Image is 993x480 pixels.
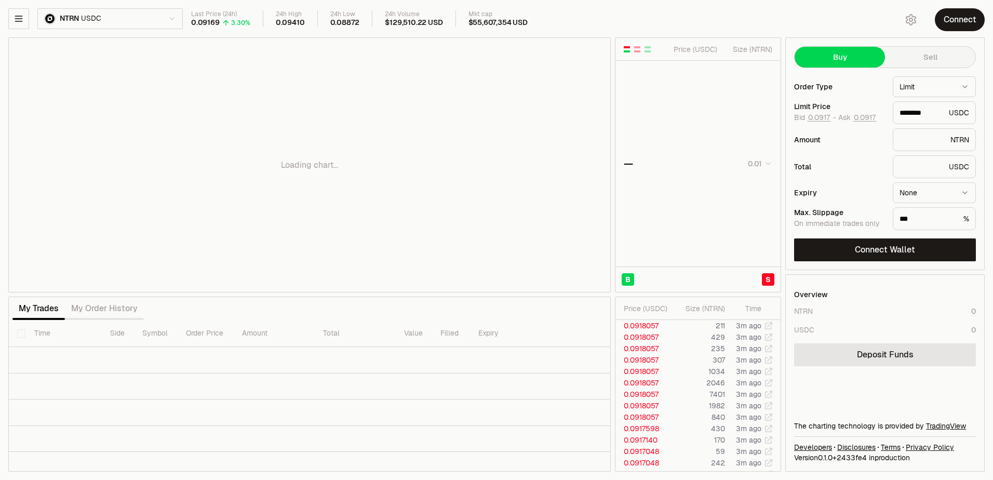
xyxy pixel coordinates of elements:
[468,10,528,18] div: Mkt cap
[615,434,673,446] td: 0.0917140
[673,411,726,423] td: 840
[615,469,673,480] td: 0.0917048
[794,136,884,143] div: Amount
[396,320,433,347] th: Value
[673,331,726,343] td: 429
[624,303,672,314] div: Price ( USDC )
[671,44,717,55] div: Price ( USDC )
[673,457,726,469] td: 242
[794,343,976,366] a: Deposit Funds
[468,18,528,28] div: $55,607,354 USD
[736,390,761,399] time: 3m ago
[794,83,884,90] div: Order Type
[673,446,726,457] td: 59
[234,320,315,347] th: Amount
[102,320,134,347] th: Side
[134,320,178,347] th: Symbol
[615,423,673,434] td: 0.0917598
[681,303,725,314] div: Size ( NTRN )
[276,18,305,28] div: 0.09410
[276,10,305,18] div: 24h High
[734,303,761,314] div: Time
[178,320,234,347] th: Order Price
[794,163,884,170] div: Total
[736,458,761,468] time: 3m ago
[794,442,832,452] a: Developers
[736,401,761,410] time: 3m ago
[623,45,631,54] button: Show Buy and Sell Orders
[330,10,360,18] div: 24h Low
[281,159,338,171] p: Loading chart...
[736,355,761,365] time: 3m ago
[615,320,673,331] td: 0.0918057
[191,18,220,28] div: 0.09169
[736,470,761,479] time: 3m ago
[615,377,673,389] td: 0.0918057
[736,447,761,456] time: 3m ago
[624,156,633,171] div: —
[673,320,726,331] td: 211
[385,18,442,28] div: $129,510.22 USD
[615,343,673,354] td: 0.0918057
[807,113,831,122] button: 0.0917
[893,182,976,203] button: None
[673,377,726,389] td: 2046
[673,400,726,411] td: 1982
[794,238,976,261] button: Connect Wallet
[673,343,726,354] td: 235
[315,320,396,347] th: Total
[893,128,976,151] div: NTRN
[837,442,876,452] a: Disclosures
[633,45,641,54] button: Show Sell Orders Only
[794,325,814,335] div: USDC
[893,76,976,97] button: Limit
[893,155,976,178] div: USDC
[615,389,673,400] td: 0.0918057
[65,298,144,319] button: My Order History
[432,320,470,347] th: Filled
[745,157,772,170] button: 0.01
[625,274,630,285] span: B
[60,14,79,23] span: NTRN
[615,411,673,423] td: 0.0918057
[736,332,761,342] time: 3m ago
[893,207,976,230] div: %
[44,13,56,24] img: ntrn.png
[881,442,901,452] a: Terms
[736,344,761,353] time: 3m ago
[794,113,836,123] span: Bid -
[736,424,761,433] time: 3m ago
[794,289,828,300] div: Overview
[893,101,976,124] div: USDC
[736,435,761,445] time: 3m ago
[971,306,976,316] div: 0
[838,113,877,123] span: Ask
[885,47,975,68] button: Sell
[673,389,726,400] td: 7401
[615,354,673,366] td: 0.0918057
[12,298,65,319] button: My Trades
[191,10,250,18] div: Last Price (24h)
[736,378,761,388] time: 3m ago
[837,453,867,462] span: 2433fe4b4f3780576893ee9e941d06011a76ee7a
[736,367,761,376] time: 3m ago
[794,306,813,316] div: NTRN
[470,320,543,347] th: Expiry
[853,113,877,122] button: 0.0917
[726,44,772,55] div: Size ( NTRN )
[673,423,726,434] td: 430
[615,457,673,469] td: 0.0917048
[794,452,976,463] div: Version 0.1.0 + in production
[17,329,25,338] button: Select all
[794,209,884,216] div: Max. Slippage
[615,366,673,377] td: 0.0918057
[81,14,101,23] span: USDC
[615,400,673,411] td: 0.0918057
[231,19,250,27] div: 3.30%
[643,45,652,54] button: Show Buy Orders Only
[766,274,771,285] span: S
[615,331,673,343] td: 0.0918057
[673,434,726,446] td: 170
[935,8,985,31] button: Connect
[673,469,726,480] td: 197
